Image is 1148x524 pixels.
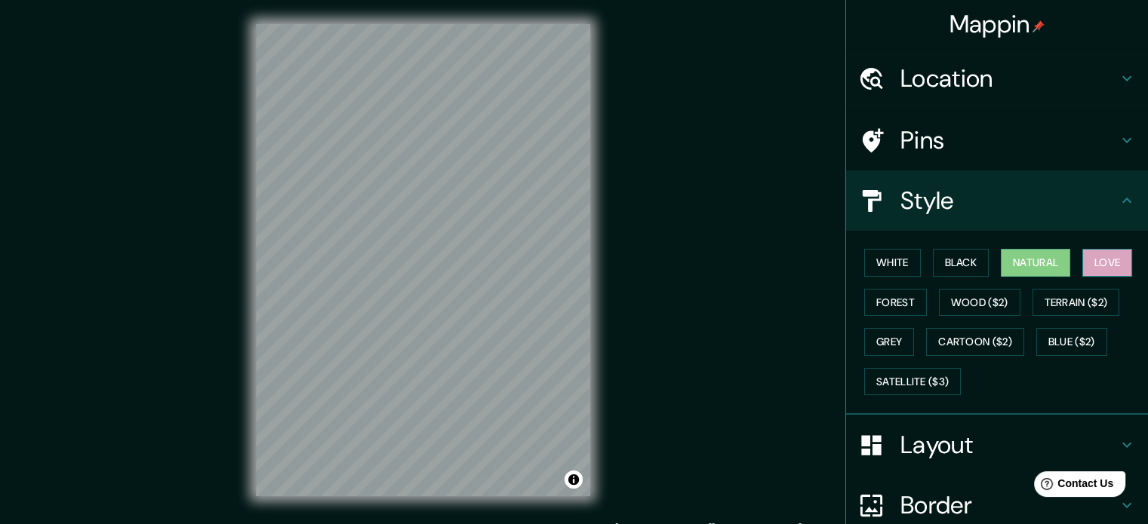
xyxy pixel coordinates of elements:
[1082,249,1132,277] button: Love
[900,430,1118,460] h4: Layout
[933,249,989,277] button: Black
[900,490,1118,520] h4: Border
[864,249,921,277] button: White
[864,368,961,396] button: Satellite ($3)
[1001,249,1070,277] button: Natural
[926,328,1024,356] button: Cartoon ($2)
[864,328,914,356] button: Grey
[900,63,1118,93] h4: Location
[939,289,1020,317] button: Wood ($2)
[1033,20,1045,32] img: pin-icon.png
[1014,465,1131,507] iframe: Help widget launcher
[1036,328,1107,356] button: Blue ($2)
[846,170,1148,231] div: Style
[256,24,590,496] canvas: Map
[900,185,1118,216] h4: Style
[846,48,1148,109] div: Location
[900,125,1118,155] h4: Pins
[1033,289,1120,317] button: Terrain ($2)
[846,415,1148,475] div: Layout
[864,289,927,317] button: Forest
[565,470,583,489] button: Toggle attribution
[846,110,1148,170] div: Pins
[949,9,1045,39] h4: Mappin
